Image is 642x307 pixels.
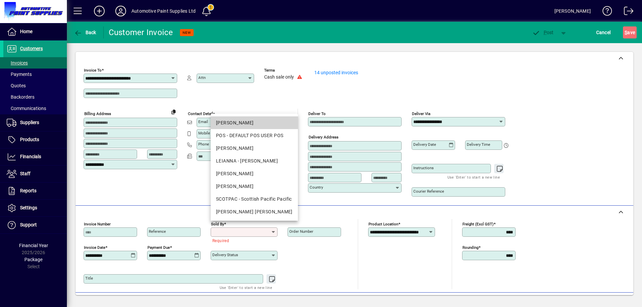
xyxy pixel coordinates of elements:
span: Package [24,257,42,262]
mat-label: Delivery time [467,142,490,147]
mat-label: Product location [368,222,398,226]
button: Copy to Delivery address [168,106,179,117]
a: Payments [3,69,67,80]
a: Products [3,131,67,148]
mat-label: Freight (excl GST) [462,222,494,226]
div: Automotive Paint Supplies Ltd [131,6,196,16]
a: Logout [619,1,634,23]
mat-label: Email [198,119,208,124]
span: Staff [20,171,30,176]
span: Financials [20,154,41,159]
mat-label: Sold by [211,222,224,226]
a: Quotes [3,80,67,91]
a: 14 unposted invoices [314,70,358,75]
mat-label: Invoice To [84,68,102,73]
span: Cash sale only [264,75,294,80]
a: Settings [3,200,67,216]
span: ost [532,30,554,35]
span: Cancel [596,27,611,38]
div: [PERSON_NAME] [216,183,293,190]
mat-label: Courier Reference [413,189,444,194]
mat-label: Invoice date [84,245,105,250]
span: Quotes [7,83,26,88]
mat-label: Deliver via [412,111,430,116]
mat-label: Mobile [198,131,210,135]
div: POS - DEFAULT POS USER POS [216,132,293,139]
span: S [625,30,627,35]
a: Financials [3,148,67,165]
mat-error: Required [212,237,272,244]
button: Save [623,26,637,38]
div: SCOTPAC - Scottish Pacific Pacific [216,196,293,203]
button: Profile [110,5,131,17]
mat-label: Reference [149,229,166,234]
mat-label: Attn [198,75,206,80]
mat-option: POS - DEFAULT POS USER POS [211,129,298,142]
span: Support [20,222,37,227]
span: NEW [183,30,191,35]
mat-label: Delivery status [212,252,238,257]
button: Cancel [595,26,613,38]
span: Home [20,29,32,34]
span: Customers [20,46,43,51]
div: [PERSON_NAME] [216,170,293,177]
a: Support [3,217,67,233]
mat-label: Rounding [462,245,478,250]
mat-label: Order number [289,229,313,234]
span: Invoices [7,60,28,66]
mat-label: Title [85,276,93,281]
mat-option: KIM - Kim Hinton [211,142,298,155]
mat-option: MIKAYLA - Mikayla Hinton [211,180,298,193]
span: Settings [20,205,37,210]
mat-option: SHALINI - Shalini Cyril [211,205,298,218]
span: Terms [264,68,304,73]
span: Products [20,137,39,142]
button: Add [89,5,110,17]
a: Knowledge Base [598,1,612,23]
mat-option: SCOTPAC - Scottish Pacific Pacific [211,193,298,205]
span: Payments [7,72,32,77]
a: Suppliers [3,114,67,131]
a: Home [3,23,67,40]
a: Communications [3,103,67,114]
a: Staff [3,166,67,182]
a: Reports [3,183,67,199]
span: P [544,30,547,35]
mat-label: Deliver To [308,111,326,116]
mat-option: MAUREEN - Maureen Hinton [211,167,298,180]
div: [PERSON_NAME] [554,6,591,16]
span: Backorders [7,94,34,100]
mat-label: Invoice number [84,222,111,226]
div: LEIANNA - [PERSON_NAME] [216,158,293,165]
mat-label: Country [310,185,323,190]
app-page-header-button: Back [67,26,104,38]
mat-hint: Use 'Enter' to start a new line [447,173,500,181]
mat-hint: Use 'Enter' to start a new line [220,284,272,291]
mat-label: Phone [198,142,209,146]
span: Suppliers [20,120,39,125]
div: [PERSON_NAME] [216,145,293,152]
mat-label: Delivery date [413,142,436,147]
mat-label: Payment due [147,245,170,250]
span: Communications [7,106,46,111]
mat-label: Instructions [413,166,434,170]
a: Backorders [3,91,67,103]
span: Back [74,30,96,35]
div: [PERSON_NAME] [216,119,293,126]
a: Invoices [3,57,67,69]
span: Financial Year [19,243,48,248]
span: Reports [20,188,36,193]
button: Back [72,26,98,38]
button: Post [529,26,557,38]
mat-option: LEIANNA - Leianna Lemalu [211,155,298,167]
div: [PERSON_NAME] [PERSON_NAME] [216,208,293,215]
span: ave [625,27,635,38]
div: Customer Invoice [109,27,173,38]
mat-option: DAVID - Dave Hinton [211,116,298,129]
